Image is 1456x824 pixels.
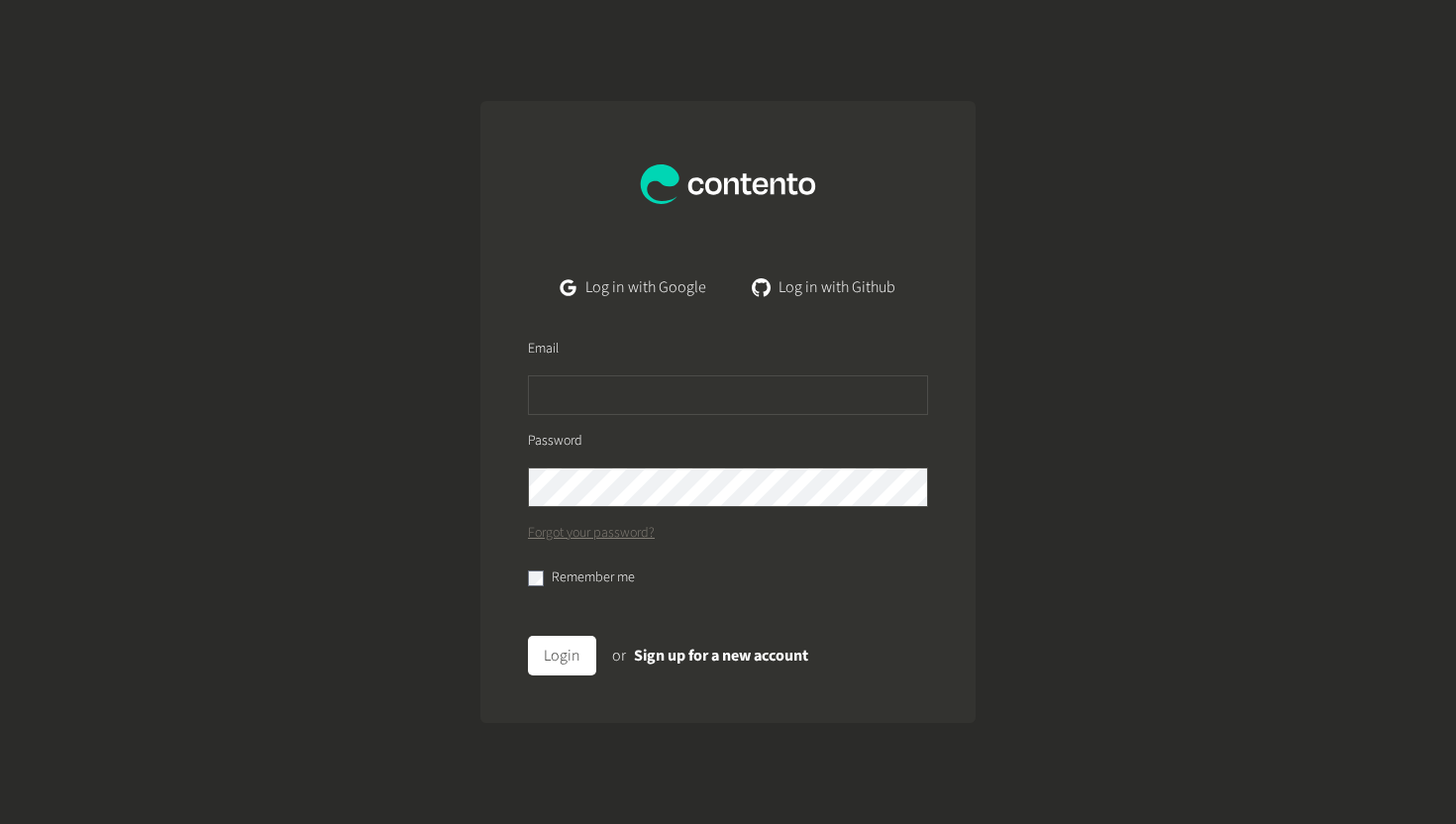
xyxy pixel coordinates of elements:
[552,567,635,588] label: Remember me
[738,267,911,307] a: Log in with Github
[528,339,559,360] label: Email
[528,431,582,452] label: Password
[528,523,655,544] a: Forgot your password?
[545,267,722,307] a: Log in with Google
[528,636,596,675] button: Login
[634,645,808,667] a: Sign up for a new account
[612,645,626,667] span: or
